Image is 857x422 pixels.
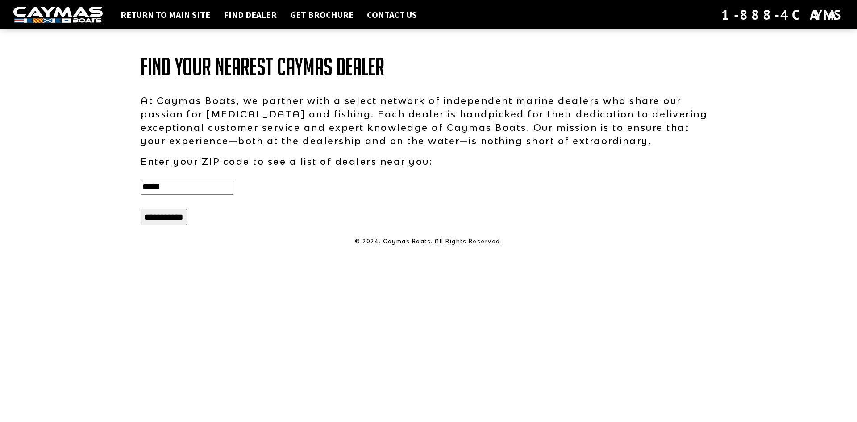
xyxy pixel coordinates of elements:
[141,155,716,168] p: Enter your ZIP code to see a list of dealers near you:
[219,9,281,21] a: Find Dealer
[13,7,103,23] img: white-logo-c9c8dbefe5ff5ceceb0f0178aa75bf4bb51f6bca0971e226c86eb53dfe498488.png
[141,238,716,246] p: © 2024. Caymas Boats. All Rights Reserved.
[721,5,844,25] div: 1-888-4CAYMAS
[116,9,215,21] a: Return to main site
[362,9,421,21] a: Contact Us
[141,94,716,147] p: At Caymas Boats, we partner with a select network of independent marine dealers who share our pas...
[286,9,358,21] a: Get Brochure
[141,54,716,80] h1: Find Your Nearest Caymas Dealer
